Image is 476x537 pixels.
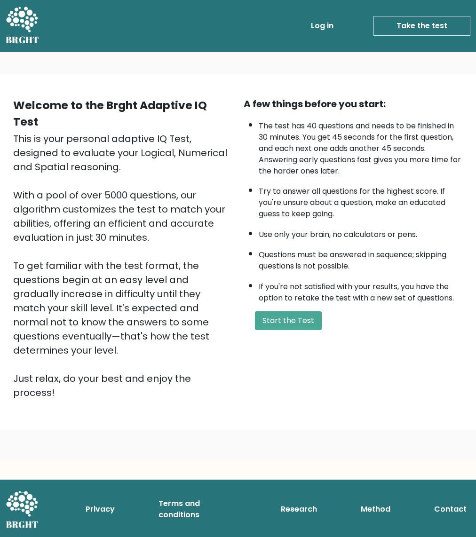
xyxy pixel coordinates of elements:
a: Contact [430,500,470,519]
li: Questions must be answered in sequence; skipping questions is not possible. [259,245,463,272]
li: If you're not satisfied with your results, you have the option to retake the test with a new set ... [259,276,463,304]
a: Privacy [82,500,119,519]
div: This is your personal adaptive IQ Test, designed to evaluate your Logical, Numerical and Spatial ... [13,132,232,400]
a: Terms and conditions [155,494,241,524]
a: Take the test [373,16,470,36]
a: BRGHT [6,4,40,48]
li: Try to answer all questions for the highest score. If you're unsure about a question, make an edu... [259,181,463,220]
div: A few things before you start: [244,97,463,111]
li: Use only your brain, no calculators or pens. [259,224,463,240]
button: Start the Test [255,311,322,330]
li: The test has 40 questions and needs to be finished in 30 minutes. You get 45 seconds for the firs... [259,116,463,177]
b: Welcome to the Brght Adaptive IQ Test [13,97,207,129]
a: Method [357,500,394,519]
h5: BRGHT [6,34,40,46]
a: Log in [307,16,337,35]
a: Research [277,500,321,519]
